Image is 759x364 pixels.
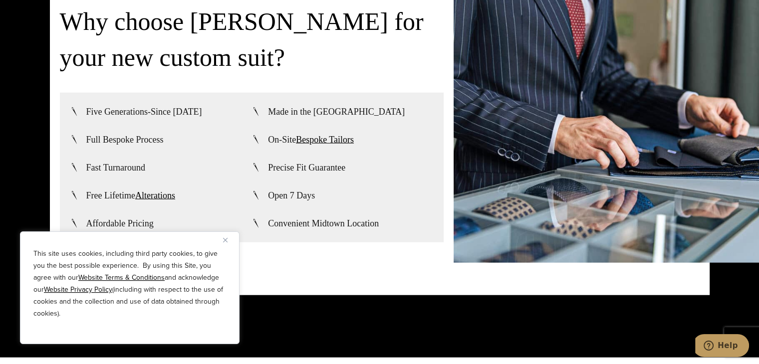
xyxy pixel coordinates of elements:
[296,135,354,145] a: Bespoke Tailors
[44,284,112,295] a: Website Privacy Policy
[86,217,154,229] span: Affordable Pricing
[60,3,444,75] h3: Why choose [PERSON_NAME] for your new custom suit?
[78,272,165,283] a: Website Terms & Conditions
[223,238,228,242] img: Close
[695,334,749,359] iframe: Opens a widget where you can chat to one of our agents
[86,134,164,146] span: Full Bespoke Process
[86,106,202,118] span: Five Generations-Since [DATE]
[268,217,379,229] span: Convenient Midtown Location
[86,189,175,201] span: Free Lifetime
[223,234,235,246] button: Close
[268,106,405,118] span: Made in the [GEOGRAPHIC_DATA]
[135,190,175,200] a: Alterations
[268,189,315,201] span: Open 7 Days
[268,162,345,174] span: Precise Fit Guarantee
[86,162,146,174] span: Fast Turnaround
[33,248,226,320] p: This site uses cookies, including third party cookies, to give you the best possible experience. ...
[268,134,354,146] span: On-Site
